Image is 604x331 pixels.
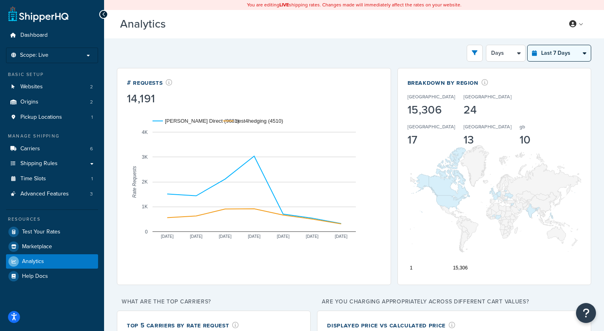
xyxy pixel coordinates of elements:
div: # Requests [127,78,173,87]
span: Dashboard [20,32,48,39]
text: [DATE] [161,234,174,238]
p: gb [520,123,525,130]
p: Are you charging appropriately across different cart values? [317,296,591,307]
div: Top 5 Carriers by Rate Request [127,321,239,330]
div: Resources [6,216,98,223]
span: Help Docs [22,273,48,280]
a: Test Your Rates [6,225,98,239]
svg: A chart. [407,123,581,275]
text: best4hedging (4510) [235,118,283,124]
p: [GEOGRAPHIC_DATA] [407,93,456,100]
a: Advanced Features3 [6,187,98,201]
span: Carriers [20,146,40,152]
li: Origins [6,95,98,110]
div: 15,306 [407,104,456,116]
div: Basic Setup [6,71,98,78]
text: [PERSON_NAME] Direct (9681) [165,118,239,124]
text: 3K [142,154,148,160]
span: Advanced Features [20,191,69,197]
a: Pickup Locations1 [6,110,98,125]
span: 1 [91,114,93,121]
div: 24 [464,104,512,116]
li: Websites [6,80,98,94]
span: Origins [20,99,38,106]
span: Analytics [22,258,44,265]
span: 3 [90,191,93,197]
text: 4K [142,129,148,135]
a: Carriers6 [6,142,98,156]
text: [DATE] [335,234,348,238]
div: 14,191 [127,93,173,104]
span: Test Your Rates [22,229,60,235]
div: 13 [464,134,512,146]
a: Analytics [6,254,98,269]
span: Marketplace [22,243,52,250]
a: Help Docs [6,269,98,283]
div: Breakdown by Region [407,78,564,87]
div: 17 [407,134,456,146]
a: Dashboard [6,28,98,43]
span: 6 [90,146,93,152]
text: [DATE] [306,234,319,238]
a: Time Slots1 [6,171,98,186]
text: 2K [142,179,148,185]
li: Pickup Locations [6,110,98,125]
li: Carriers [6,142,98,156]
li: Advanced Features [6,187,98,201]
div: Displayed Price vs Calculated Price [327,321,455,330]
span: 2 [90,84,93,90]
text: 15,306 [453,265,468,271]
span: Shipping Rules [20,160,58,167]
a: Websites2 [6,80,98,94]
text: [DATE] [219,234,232,238]
li: Time Slots [6,171,98,186]
span: Scope: Live [20,52,48,59]
b: LIVE [279,1,289,8]
button: open filter drawer [467,45,483,62]
span: Time Slots [20,175,46,182]
text: 1K [142,204,148,209]
span: Beta [168,21,195,30]
text: [DATE] [277,234,290,238]
span: 1 [91,175,93,182]
p: [GEOGRAPHIC_DATA] [464,93,512,100]
a: Shipping Rules [6,156,98,171]
div: 10 [520,134,531,146]
text: [DATE] [190,234,203,238]
p: What are the top carriers? [117,296,311,307]
button: Open Resource Center [576,303,596,323]
span: Websites [20,84,43,90]
text: Rate Requests [132,166,137,197]
svg: A chart. [127,106,381,258]
span: Pickup Locations [20,114,62,121]
text: 1 [410,265,413,271]
p: [GEOGRAPHIC_DATA] [464,123,512,130]
a: Marketplace [6,239,98,254]
span: 2 [90,99,93,106]
div: Manage Shipping [6,133,98,140]
h3: Analytics [120,18,552,30]
text: [DATE] [248,234,261,238]
a: Origins2 [6,95,98,110]
text: 0 [145,229,148,234]
p: [GEOGRAPHIC_DATA] [407,123,456,130]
